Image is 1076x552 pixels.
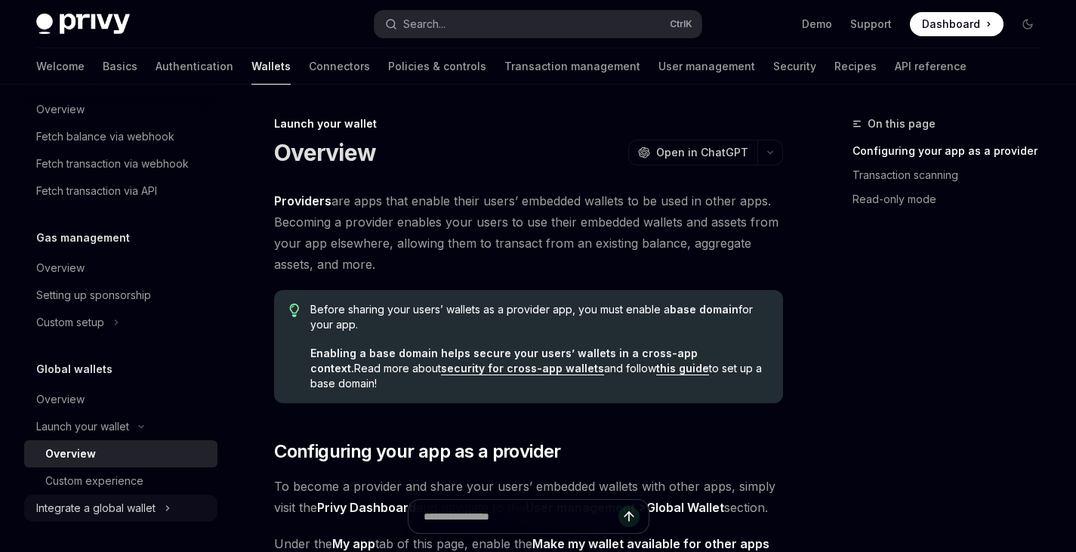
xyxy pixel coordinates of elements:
[310,302,769,332] span: Before sharing your users’ wallets as a provider app, you must enable a for your app.
[36,418,129,436] div: Launch your wallet
[36,182,157,200] div: Fetch transaction via API
[24,467,217,495] a: Custom experience
[670,18,692,30] span: Ctrl K
[36,390,85,409] div: Overview
[310,347,698,375] strong: Enabling a base domain helps secure your users’ wallets in a cross-app context.
[504,48,640,85] a: Transaction management
[910,12,1004,36] a: Dashboard
[36,499,156,517] div: Integrate a global wallet
[24,440,217,467] a: Overview
[441,362,604,375] a: security for cross-app wallets
[310,346,769,391] span: Read more about and follow to set up a base domain!
[852,163,1052,187] a: Transaction scanning
[618,506,640,527] button: Send message
[388,48,486,85] a: Policies & controls
[274,139,376,166] h1: Overview
[670,303,738,316] strong: base domain
[36,155,189,173] div: Fetch transaction via webhook
[251,48,291,85] a: Wallets
[103,48,137,85] a: Basics
[24,150,217,177] a: Fetch transaction via webhook
[36,286,151,304] div: Setting up sponsorship
[922,17,980,32] span: Dashboard
[656,362,709,375] a: this guide
[375,11,701,38] button: Open search
[24,413,217,440] button: Toggle Launch your wallet section
[24,282,217,309] a: Setting up sponsorship
[628,140,757,165] button: Open in ChatGPT
[156,48,233,85] a: Authentication
[852,139,1052,163] a: Configuring your app as a provider
[424,500,618,533] input: Ask a question...
[274,116,783,131] div: Launch your wallet
[274,193,331,208] strong: Providers
[403,15,446,33] div: Search...
[773,48,816,85] a: Security
[24,96,217,123] a: Overview
[24,123,217,150] a: Fetch balance via webhook
[802,17,832,32] a: Demo
[834,48,877,85] a: Recipes
[309,48,370,85] a: Connectors
[274,476,783,518] span: To become a provider and share your users’ embedded wallets with other apps, simply visit the and...
[852,187,1052,211] a: Read-only mode
[36,100,85,119] div: Overview
[36,313,104,332] div: Custom setup
[850,17,892,32] a: Support
[24,495,217,522] button: Toggle Integrate a global wallet section
[868,115,936,133] span: On this page
[274,190,783,275] span: are apps that enable their users’ embedded wallets to be used in other apps. Becoming a provider ...
[24,309,217,336] button: Toggle Custom setup section
[36,128,174,146] div: Fetch balance via webhook
[36,14,130,35] img: dark logo
[895,48,967,85] a: API reference
[36,229,130,247] h5: Gas management
[45,472,143,490] div: Custom experience
[656,145,748,160] span: Open in ChatGPT
[289,304,300,317] svg: Tip
[36,48,85,85] a: Welcome
[24,254,217,282] a: Overview
[36,259,85,277] div: Overview
[24,386,217,413] a: Overview
[45,445,96,463] div: Overview
[274,439,561,464] span: Configuring your app as a provider
[1016,12,1040,36] button: Toggle dark mode
[658,48,755,85] a: User management
[36,360,113,378] h5: Global wallets
[24,177,217,205] a: Fetch transaction via API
